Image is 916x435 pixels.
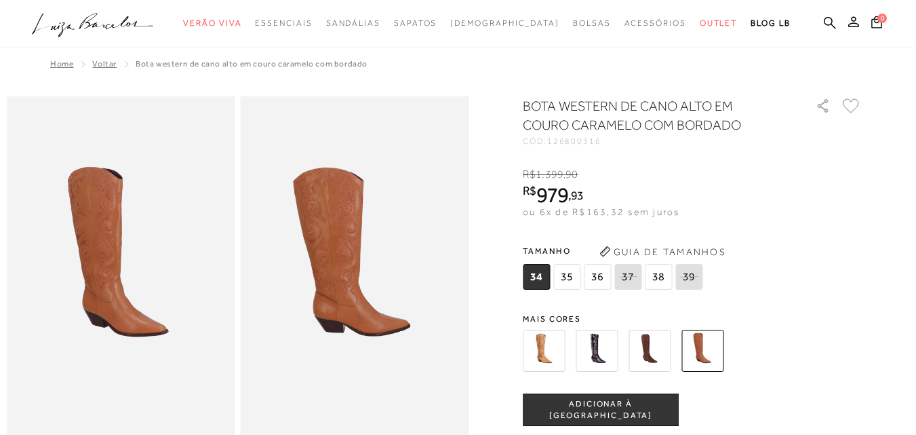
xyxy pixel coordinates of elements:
[624,11,686,36] a: noSubCategoriesText
[255,11,312,36] a: noSubCategoriesText
[326,18,380,28] span: Sandálias
[394,11,437,36] a: noSubCategoriesText
[553,264,580,290] span: 35
[573,18,611,28] span: Bolsas
[681,330,723,372] img: BOTA WESTERN DE CANO ALTO EM COURO CARAMELO COM BORDADO
[92,59,117,69] a: Voltar
[450,11,559,36] a: noSubCategoriesText
[523,394,679,426] button: ADICIONAR À [GEOGRAPHIC_DATA]
[523,96,777,134] h1: BOTA WESTERN DE CANO ALTO EM COURO CARAMELO COM BORDADO
[523,315,862,323] span: Mais cores
[523,185,536,197] i: R$
[255,18,312,28] span: Essenciais
[700,11,738,36] a: noSubCategoriesText
[394,18,437,28] span: Sapatos
[523,137,794,145] div: CÓD:
[576,330,618,372] img: BOTA WESTERN CANO ALTO BORDADOS PRETA
[675,264,702,290] span: 39
[536,168,563,181] span: 1.399
[645,264,672,290] span: 38
[523,168,536,181] i: R$
[568,189,584,202] i: ,
[563,168,578,181] i: ,
[700,18,738,28] span: Outlet
[867,15,886,33] button: 0
[136,59,367,69] span: BOTA WESTERN DE CANO ALTO EM COURO CARAMELO COM BORDADO
[547,136,601,146] span: 126800316
[877,14,887,23] span: 0
[571,188,584,202] span: 93
[523,398,678,422] span: ADICIONAR À [GEOGRAPHIC_DATA]
[573,11,611,36] a: noSubCategoriesText
[183,18,241,28] span: Verão Viva
[614,264,641,290] span: 37
[523,330,565,372] img: BOTA WESTERN CANO ALTO BORDADOS CARAMELO
[523,241,706,261] span: Tamanho
[595,241,730,263] button: Guia de Tamanhos
[183,11,241,36] a: noSubCategoriesText
[584,264,611,290] span: 36
[523,206,679,217] span: ou 6x de R$163,32 sem juros
[50,59,73,69] a: Home
[450,18,559,28] span: [DEMOGRAPHIC_DATA]
[536,183,568,207] span: 979
[624,18,686,28] span: Acessórios
[523,264,550,290] span: 34
[629,330,671,372] img: BOTA WESTERN DE CANO ALTO EM CAMURÇA CAFÉ COM BORDADO
[751,18,790,28] span: BLOG LB
[565,168,578,181] span: 90
[751,11,790,36] a: BLOG LB
[326,11,380,36] a: noSubCategoriesText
